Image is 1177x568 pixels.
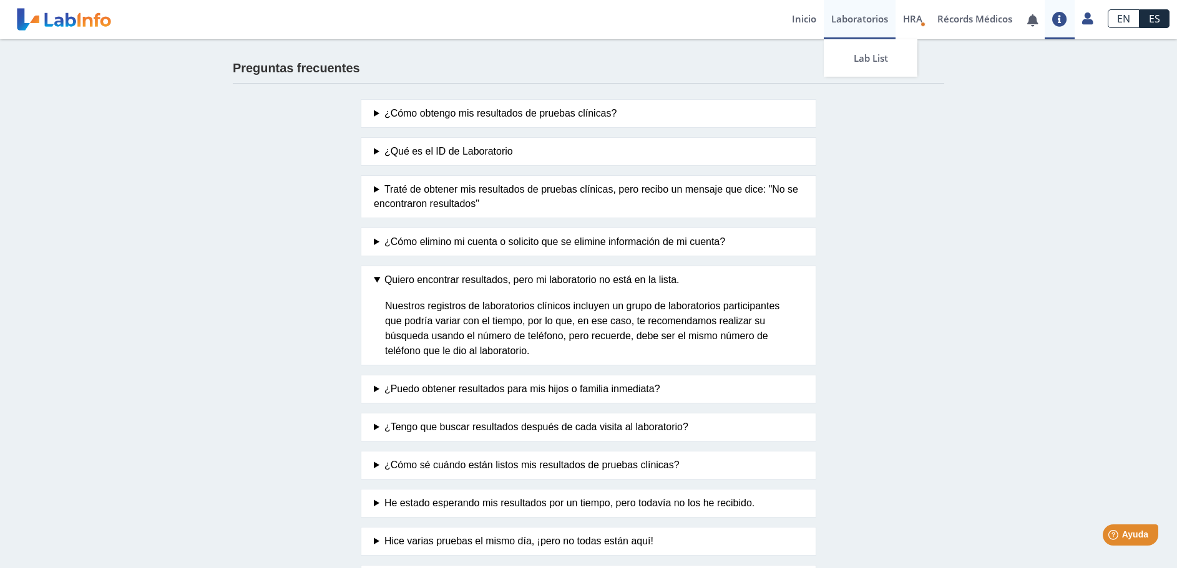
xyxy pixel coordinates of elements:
[903,12,922,25] span: HRA
[374,272,803,287] summary: Quiero encontrar resultados, pero mi laboratorio no está en la lista.
[374,106,803,121] summary: ¿Cómo obtengo mis resultados de pruebas clínicas?
[824,39,917,77] a: Lab List
[374,234,803,249] summary: ¿Cómo elimino mi cuenta o solicito que se elimine información de mi cuenta?
[1140,9,1170,28] a: ES
[374,458,803,473] summary: ¿Cómo sé cuándo están listos mis resultados de pruebas clínicas?
[374,144,803,159] summary: ¿Qué es el ID de Laboratorio
[374,287,803,359] div: Nuestros registros de laboratorios clínicos incluyen un grupo de laboratorios participantes que p...
[374,382,803,397] summary: ¿Puedo obtener resultados para mis hijos o familia inmediata?
[374,534,803,549] summary: Hice varias pruebas el mismo día, ¡pero no todas están aquí!
[374,420,803,435] summary: ¿Tengo que buscar resultados después de cada visita al laboratorio?
[1066,519,1163,554] iframe: Help widget launcher
[374,496,803,511] summary: He estado esperando mis resultados por un tiempo, pero todavía no los he recibido.
[1108,9,1140,28] a: EN
[233,61,360,76] h4: Preguntas frecuentes
[374,182,803,212] summary: Traté de obtener mis resultados de pruebas clínicas, pero recibo un mensaje que dice: "No se enco...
